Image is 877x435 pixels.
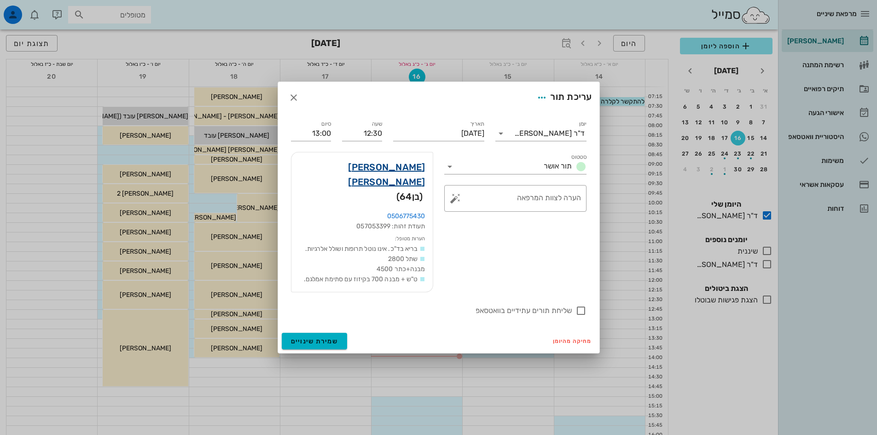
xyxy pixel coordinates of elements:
div: סטטוסתור אושר [444,159,587,174]
div: תעודת זהות: 057053399 [299,221,425,232]
span: 64 [400,191,412,202]
label: סטטוס [571,154,587,161]
label: יומן [579,121,587,128]
div: עריכת תור [534,89,592,106]
span: ט"ש + מבנה 700 בקיזוז עם סתימת אמלגם. [304,275,418,283]
button: שמירת שינויים [282,333,348,349]
div: יומןד"ר [PERSON_NAME] [495,126,587,141]
a: [PERSON_NAME] [PERSON_NAME] [299,160,425,189]
span: בריא בד"כ. אינו נוטל תרופות ושולל אלרגיות. [305,245,418,253]
span: (בן ) [396,189,423,204]
label: תאריך [470,121,484,128]
label: סיום [321,121,331,128]
span: שמירת שינויים [291,337,338,345]
small: הערות מטופל: [395,236,425,242]
span: מחיקה מהיומן [553,338,592,344]
label: שליחת תורים עתידיים בוואטסאפ [291,306,572,315]
label: שעה [372,121,382,128]
div: ד"ר [PERSON_NAME] [514,129,585,138]
a: 0506775430 [387,212,425,220]
span: שתל 2800 מבנה+כתר 4500 [377,255,425,273]
span: תור אושר [544,162,572,170]
button: מחיקה מהיומן [549,335,596,348]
